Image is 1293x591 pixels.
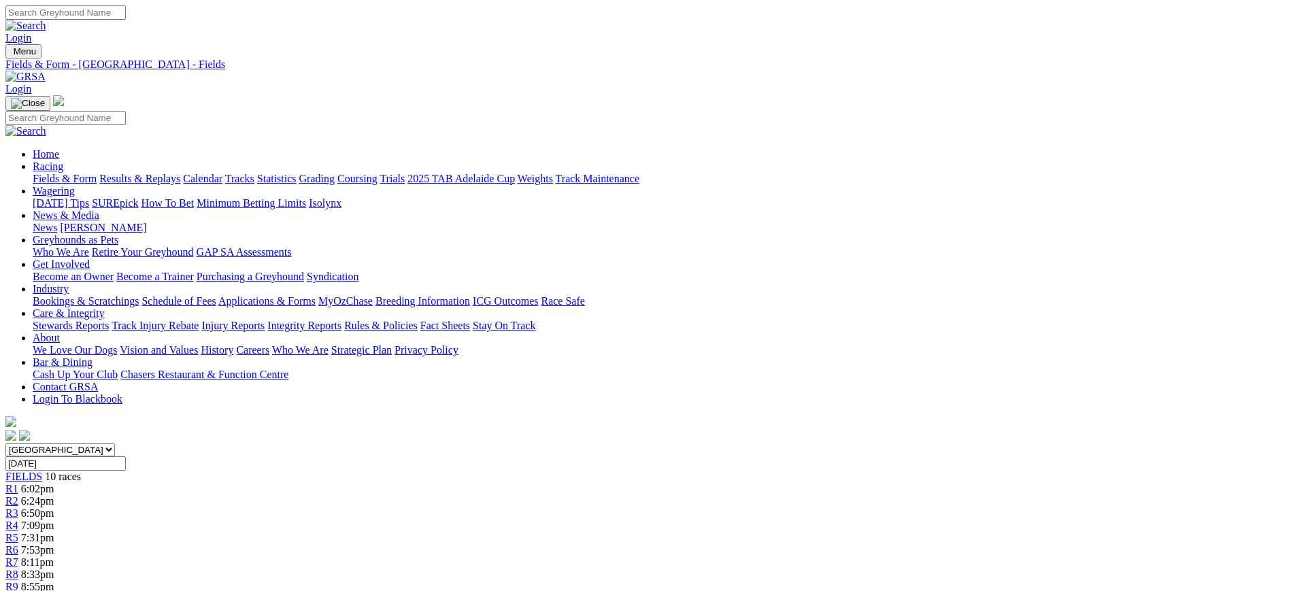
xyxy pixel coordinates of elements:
a: Greyhounds as Pets [33,234,118,246]
a: Bar & Dining [33,356,93,368]
a: Bookings & Scratchings [33,295,139,307]
a: Purchasing a Greyhound [197,271,304,282]
div: News & Media [33,222,1288,234]
a: R5 [5,532,18,543]
input: Search [5,111,126,125]
input: Search [5,5,126,20]
a: R6 [5,544,18,556]
a: Minimum Betting Limits [197,197,306,209]
div: Get Involved [33,271,1288,283]
img: GRSA [5,71,46,83]
span: 7:31pm [21,532,54,543]
a: Grading [299,173,335,184]
a: SUREpick [92,197,138,209]
a: Vision and Values [120,344,198,356]
img: Search [5,125,46,137]
a: Strategic Plan [331,344,392,356]
a: GAP SA Assessments [197,246,292,258]
span: 6:24pm [21,495,54,507]
img: logo-grsa-white.png [5,416,16,427]
span: 8:11pm [21,556,54,568]
a: Weights [518,173,553,184]
div: Industry [33,295,1288,307]
a: Care & Integrity [33,307,105,319]
a: Contact GRSA [33,381,98,392]
a: Who We Are [33,246,89,258]
a: Applications & Forms [218,295,316,307]
a: FIELDS [5,471,42,482]
span: R4 [5,520,18,531]
span: 6:02pm [21,483,54,494]
a: History [201,344,233,356]
a: [DATE] Tips [33,197,89,209]
span: 7:09pm [21,520,54,531]
a: We Love Our Dogs [33,344,117,356]
a: R1 [5,483,18,494]
a: Schedule of Fees [141,295,216,307]
a: Injury Reports [201,320,265,331]
a: [PERSON_NAME] [60,222,146,233]
input: Select date [5,456,126,471]
a: Statistics [257,173,297,184]
a: Trials [380,173,405,184]
a: About [33,332,60,343]
a: Login To Blackbook [33,393,122,405]
a: R7 [5,556,18,568]
a: Privacy Policy [394,344,458,356]
a: Track Injury Rebate [112,320,199,331]
a: Fields & Form - [GEOGRAPHIC_DATA] - Fields [5,58,1288,71]
span: 7:53pm [21,544,54,556]
a: R8 [5,569,18,580]
a: Who We Are [272,344,329,356]
a: Racing [33,161,63,172]
div: Care & Integrity [33,320,1288,332]
img: facebook.svg [5,430,16,441]
a: Become an Owner [33,271,114,282]
button: Toggle navigation [5,44,41,58]
a: Careers [236,344,269,356]
div: Greyhounds as Pets [33,246,1288,258]
button: Toggle navigation [5,96,50,111]
img: twitter.svg [19,430,30,441]
a: Rules & Policies [344,320,418,331]
a: Calendar [183,173,222,184]
a: Coursing [337,173,377,184]
img: Close [11,98,45,109]
a: Become a Trainer [116,271,194,282]
div: Wagering [33,197,1288,209]
img: Search [5,20,46,32]
div: Bar & Dining [33,369,1288,381]
a: News & Media [33,209,99,221]
a: Retire Your Greyhound [92,246,194,258]
a: Stay On Track [473,320,535,331]
a: Stewards Reports [33,320,109,331]
span: 10 races [45,471,81,482]
a: Integrity Reports [267,320,341,331]
span: R3 [5,507,18,519]
a: Track Maintenance [556,173,639,184]
a: Isolynx [309,197,341,209]
span: 8:33pm [21,569,54,580]
a: Results & Replays [99,173,180,184]
a: News [33,222,57,233]
a: Login [5,83,31,95]
a: Industry [33,283,69,294]
a: 2025 TAB Adelaide Cup [407,173,515,184]
a: How To Bet [141,197,195,209]
a: Breeding Information [375,295,470,307]
div: About [33,344,1288,356]
span: Menu [14,46,36,56]
a: Fields & Form [33,173,97,184]
a: Syndication [307,271,358,282]
a: R2 [5,495,18,507]
a: Tracks [225,173,254,184]
img: logo-grsa-white.png [53,95,64,106]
